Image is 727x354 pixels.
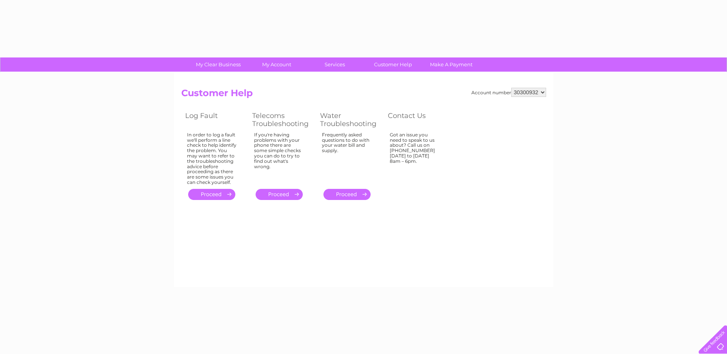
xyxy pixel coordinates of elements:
th: Water Troubleshooting [316,110,384,130]
a: . [256,189,303,200]
a: Make A Payment [420,57,483,72]
th: Contact Us [384,110,451,130]
a: My Account [245,57,308,72]
h2: Customer Help [181,88,546,102]
div: Frequently asked questions to do with your water bill and supply. [322,132,373,182]
a: . [188,189,235,200]
div: Account number [471,88,546,97]
a: . [323,189,371,200]
div: Got an issue you need to speak to us about? Call us on [PHONE_NUMBER] [DATE] to [DATE] 8am – 6pm. [390,132,440,182]
a: Services [303,57,366,72]
a: Customer Help [361,57,425,72]
th: Telecoms Troubleshooting [248,110,316,130]
th: Log Fault [181,110,248,130]
div: If you're having problems with your phone there are some simple checks you can do to try to find ... [254,132,305,182]
div: In order to log a fault we'll perform a line check to help identify the problem. You may want to ... [187,132,237,185]
a: My Clear Business [187,57,250,72]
